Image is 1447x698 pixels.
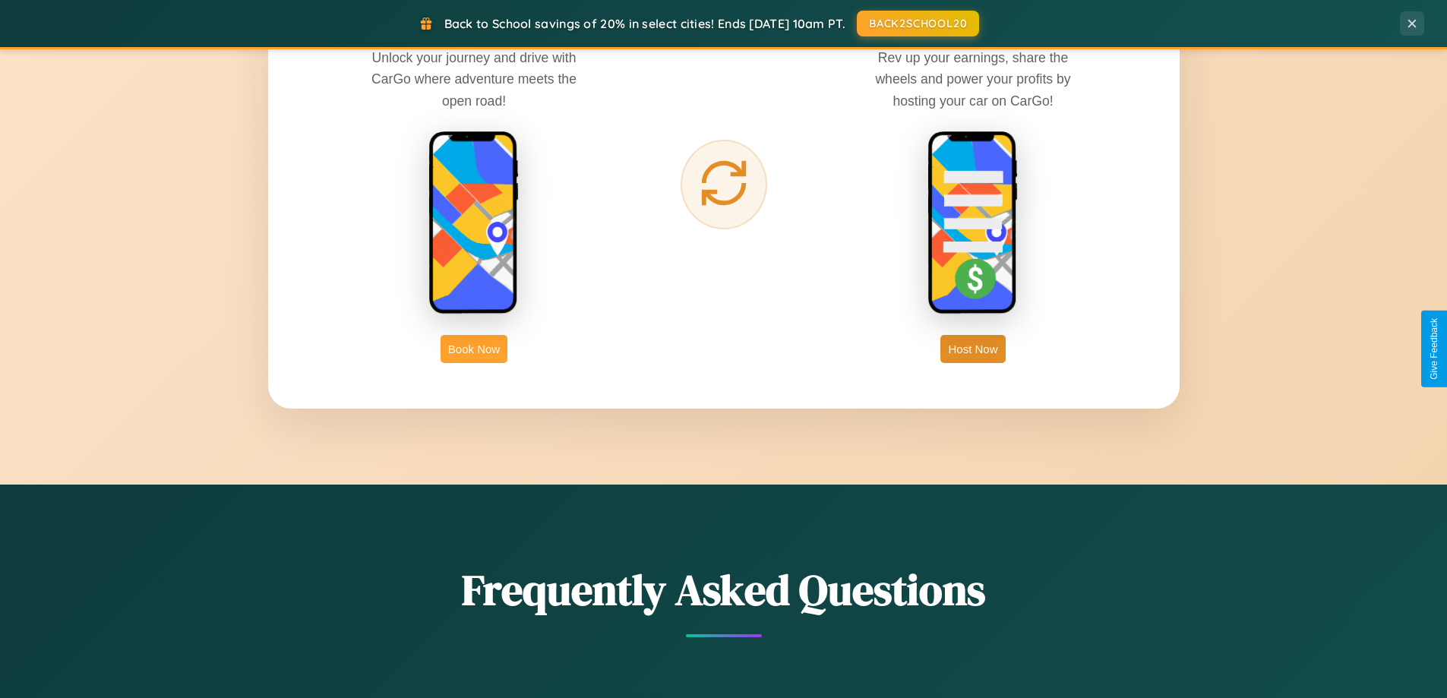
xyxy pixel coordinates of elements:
h2: Frequently Asked Questions [268,561,1180,619]
img: host phone [927,131,1019,316]
p: Unlock your journey and drive with CarGo where adventure meets the open road! [360,47,588,111]
span: Back to School savings of 20% in select cities! Ends [DATE] 10am PT. [444,16,845,31]
button: Book Now [441,335,507,363]
button: BACK2SCHOOL20 [857,11,979,36]
button: Host Now [940,335,1005,363]
img: rent phone [428,131,520,316]
p: Rev up your earnings, share the wheels and power your profits by hosting your car on CarGo! [859,47,1087,111]
div: Give Feedback [1429,318,1439,380]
